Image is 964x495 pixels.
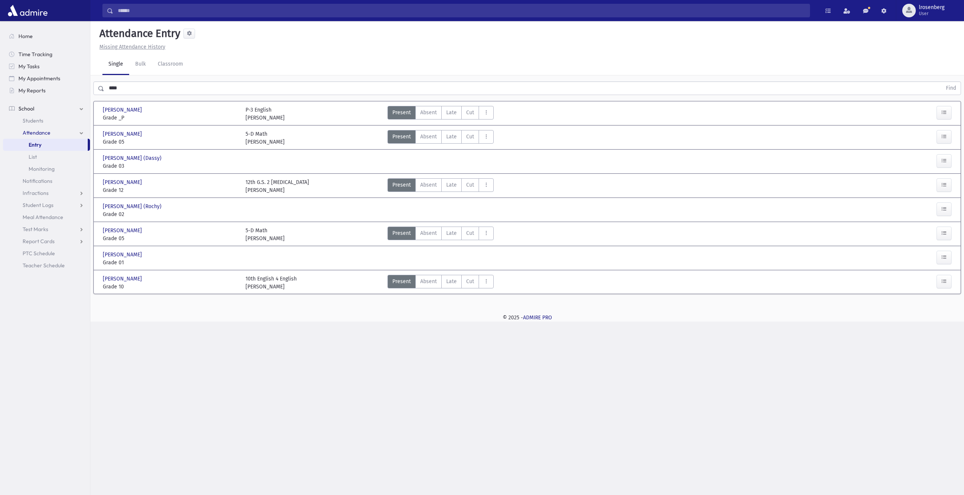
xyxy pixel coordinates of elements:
[23,214,63,221] span: Meal Attendance
[392,181,411,189] span: Present
[23,262,65,269] span: Teacher Schedule
[3,139,88,151] a: Entry
[18,75,60,82] span: My Appointments
[392,229,411,237] span: Present
[23,129,50,136] span: Attendance
[18,63,40,70] span: My Tasks
[387,106,494,122] div: AttTypes
[23,202,53,208] span: Student Logs
[99,44,165,50] u: Missing Attendance History
[103,178,143,186] span: [PERSON_NAME]
[103,162,238,170] span: Grade 03
[420,181,437,189] span: Absent
[96,44,165,50] a: Missing Attendance History
[420,229,437,237] span: Absent
[23,190,49,196] span: Infractions
[6,3,49,18] img: AdmirePro
[3,84,90,97] a: My Reports
[3,235,90,247] a: Report Cards
[466,109,474,116] span: Cut
[3,151,90,163] a: List
[919,11,944,17] span: User
[420,277,437,285] span: Absent
[387,227,494,242] div: AttTypes
[103,114,238,122] span: Grade _P
[18,33,33,40] span: Home
[466,277,474,285] span: Cut
[919,5,944,11] span: lrosenberg
[3,115,90,127] a: Students
[23,226,48,233] span: Test Marks
[3,223,90,235] a: Test Marks
[392,109,411,116] span: Present
[23,250,55,257] span: PTC Schedule
[129,54,152,75] a: Bulk
[446,277,457,285] span: Late
[246,275,297,291] div: 10th English 4 English [PERSON_NAME]
[392,277,411,285] span: Present
[18,105,34,112] span: School
[113,4,810,17] input: Search
[3,199,90,211] a: Student Logs
[246,178,309,194] div: 12th G.S. 2 [MEDICAL_DATA] [PERSON_NAME]
[446,181,457,189] span: Late
[23,117,43,124] span: Students
[3,127,90,139] a: Attendance
[3,163,90,175] a: Monitoring
[102,314,952,322] div: © 2025 -
[387,275,494,291] div: AttTypes
[392,133,411,141] span: Present
[96,27,180,40] h5: Attendance Entry
[941,82,961,95] button: Find
[29,141,41,148] span: Entry
[387,178,494,194] div: AttTypes
[246,130,285,146] div: 5-D Math [PERSON_NAME]
[3,60,90,72] a: My Tasks
[103,106,143,114] span: [PERSON_NAME]
[29,166,55,172] span: Monitoring
[3,48,90,60] a: Time Tracking
[420,133,437,141] span: Absent
[466,181,474,189] span: Cut
[103,138,238,146] span: Grade 05
[152,54,189,75] a: Classroom
[103,186,238,194] span: Grade 12
[466,133,474,141] span: Cut
[103,227,143,234] span: [PERSON_NAME]
[103,259,238,267] span: Grade 01
[3,259,90,271] a: Teacher Schedule
[3,103,90,115] a: School
[18,51,52,58] span: Time Tracking
[23,178,52,184] span: Notifications
[446,133,457,141] span: Late
[3,247,90,259] a: PTC Schedule
[29,153,37,160] span: List
[420,109,437,116] span: Absent
[103,154,163,162] span: [PERSON_NAME] (Dassy)
[103,275,143,283] span: [PERSON_NAME]
[102,54,129,75] a: Single
[466,229,474,237] span: Cut
[3,175,90,187] a: Notifications
[18,87,46,94] span: My Reports
[103,202,163,210] span: [PERSON_NAME] (Rochy)
[103,251,143,259] span: [PERSON_NAME]
[387,130,494,146] div: AttTypes
[3,211,90,223] a: Meal Attendance
[103,130,143,138] span: [PERSON_NAME]
[103,234,238,242] span: Grade 05
[523,314,552,321] a: ADMIRE PRO
[3,187,90,199] a: Infractions
[103,210,238,218] span: Grade 02
[246,227,285,242] div: 5-D Math [PERSON_NAME]
[246,106,285,122] div: P-3 English [PERSON_NAME]
[23,238,55,245] span: Report Cards
[446,109,457,116] span: Late
[103,283,238,291] span: Grade 10
[446,229,457,237] span: Late
[3,30,90,42] a: Home
[3,72,90,84] a: My Appointments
